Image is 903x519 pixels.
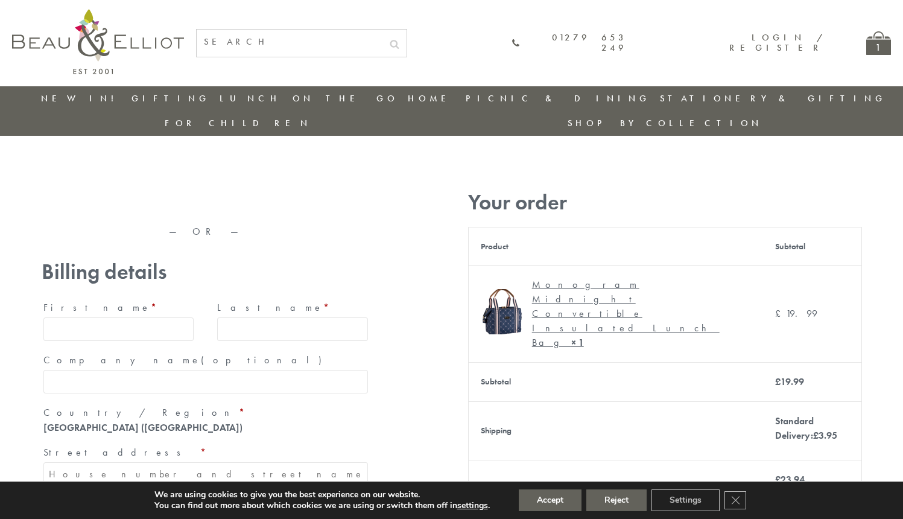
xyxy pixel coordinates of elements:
label: Last name [217,298,368,317]
label: Company name [43,351,368,370]
img: Monogram Midnight Convertible Lunch Bag [481,289,526,334]
label: First name [43,298,194,317]
img: logo [12,9,184,74]
button: Close GDPR Cookie Banner [724,491,746,509]
span: £ [813,429,819,442]
button: Reject [586,489,647,511]
a: Home [408,92,456,104]
p: You can find out more about which cookies we are using or switch them off in . [154,500,490,511]
a: Monogram Midnight Convertible Lunch Bag Monogram Midnight Convertible Insulated Lunch Bag× 1 [481,278,751,350]
input: SEARCH [197,30,382,54]
a: Shop by collection [568,117,762,129]
bdi: 3.95 [813,429,837,442]
a: Lunch On The Go [220,92,398,104]
p: We are using cookies to give you the best experience on our website. [154,489,490,500]
bdi: 19.99 [775,375,804,388]
span: £ [775,473,781,486]
p: — OR — [42,226,370,237]
span: £ [775,375,781,388]
button: settings [457,500,488,511]
a: Stationery & Gifting [660,92,886,104]
a: Picnic & Dining [466,92,650,104]
iframe: Secure express checkout frame [39,185,205,214]
th: Total [468,460,763,514]
span: (optional) [201,354,329,366]
button: Settings [651,489,720,511]
label: Street address [43,443,368,462]
a: Login / Register [729,31,824,54]
th: Shipping [468,401,763,460]
span: £ [775,307,786,320]
input: House number and street name [43,462,368,486]
h3: Your order [468,190,862,215]
button: Accept [519,489,581,511]
bdi: 19.99 [775,307,817,320]
h3: Billing details [42,259,370,284]
a: For Children [165,117,311,129]
th: Product [468,228,763,265]
a: 01279 653 249 [512,33,627,54]
div: Monogram Midnight Convertible Insulated Lunch Bag [532,278,742,350]
a: New in! [41,92,122,104]
th: Subtotal [468,362,763,401]
iframe: Secure express checkout frame [206,185,372,214]
label: Standard Delivery: [775,415,837,442]
th: Subtotal [763,228,861,265]
strong: × 1 [571,336,584,349]
a: Gifting [131,92,210,104]
label: Country / Region [43,403,368,422]
bdi: 23.94 [775,473,805,486]
strong: [GEOGRAPHIC_DATA] ([GEOGRAPHIC_DATA]) [43,421,242,434]
a: 1 [866,31,891,55]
